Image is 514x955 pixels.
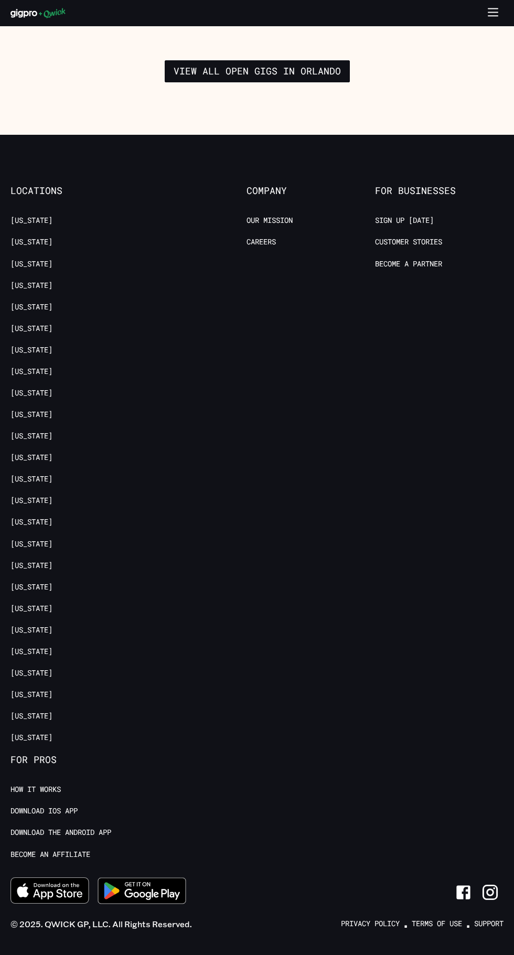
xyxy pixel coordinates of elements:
a: [US_STATE] [10,281,52,291]
a: Privacy Policy [341,919,400,929]
a: View all open gigs in Orlando [165,60,350,82]
a: Terms of Use [412,919,462,929]
a: [US_STATE] [10,539,52,549]
a: Download on the App Store [10,877,89,907]
a: [US_STATE] [10,453,52,463]
a: [US_STATE] [10,367,52,377]
a: Download the Android App [10,828,111,838]
a: [US_STATE] [10,625,52,635]
a: [US_STATE] [10,237,52,247]
a: [US_STATE] [10,410,52,420]
a: [US_STATE] [10,604,52,614]
a: [US_STATE] [10,431,52,441]
a: [US_STATE] [10,345,52,355]
a: [US_STATE] [10,668,52,678]
a: How it Works [10,785,61,795]
a: [US_STATE] [10,302,52,312]
img: Get it on Google Play [91,871,193,910]
a: Link to Facebook [450,879,477,906]
a: [US_STATE] [10,474,52,484]
a: Sign up [DATE] [375,216,434,226]
a: [US_STATE] [10,733,52,743]
a: [US_STATE] [10,711,52,721]
span: Locations [10,185,139,197]
span: For Businesses [375,185,504,197]
a: [US_STATE] [10,388,52,398]
span: · [466,913,470,935]
a: Download IOS App [10,806,78,816]
a: Become an Affiliate [10,850,90,860]
a: [US_STATE] [10,582,52,592]
a: Support [474,919,504,929]
span: Company [247,185,375,197]
a: [US_STATE] [10,496,52,506]
a: [US_STATE] [10,647,52,657]
span: · [404,913,408,935]
a: Become a Partner [375,259,442,269]
span: © 2025. QWICK GP, LLC. All Rights Reserved. [10,919,192,929]
a: [US_STATE] [10,324,52,334]
a: [US_STATE] [10,690,52,700]
a: [US_STATE] [10,259,52,269]
a: Our Mission [247,216,293,226]
a: Customer stories [375,237,442,247]
a: Link to Instagram [477,879,504,906]
a: [US_STATE] [10,561,52,571]
a: [US_STATE] [10,517,52,527]
a: Careers [247,237,276,247]
a: [US_STATE] [10,216,52,226]
span: For Pros [10,754,139,766]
